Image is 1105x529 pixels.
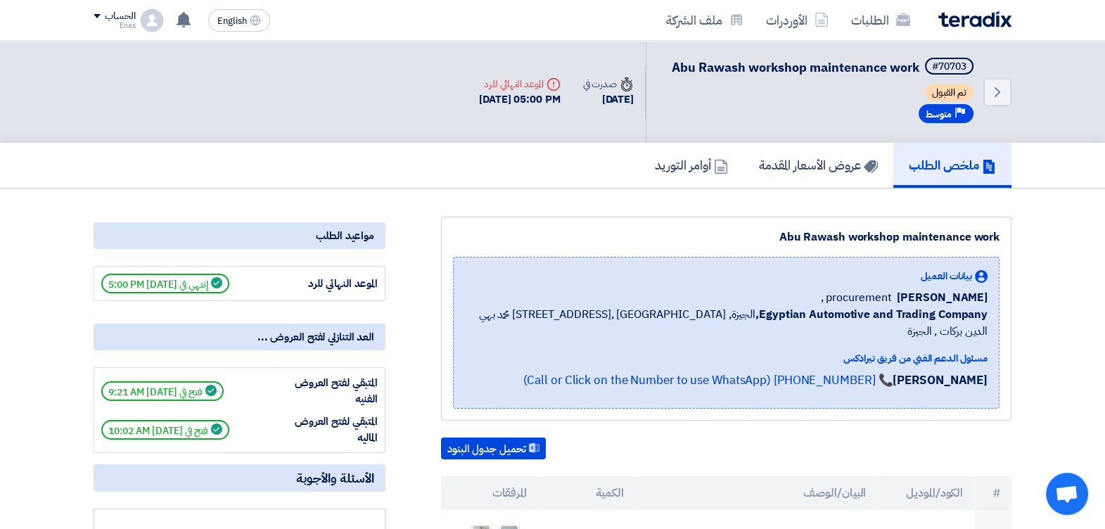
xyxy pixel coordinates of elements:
span: الأسئلة والأجوبة [296,470,374,486]
span: procurement , [821,289,892,306]
div: مسئول الدعم الفني من فريق تيرادكس [465,351,988,366]
span: [PERSON_NAME] [897,289,988,306]
div: العد التنازلي لفتح العروض ... [94,324,385,350]
h5: Abu Rawash workshop maintenance work [672,58,976,77]
a: ملخص الطلب [893,143,1011,188]
h5: أوامر التوريد [655,157,728,173]
div: المتبقي لفتح العروض الماليه [272,414,378,445]
a: الطلبات [840,4,921,37]
div: Abu Rawash workshop maintenance work [453,229,999,246]
th: الكمية [538,476,635,510]
button: English [208,9,270,32]
div: الموعد النهائي للرد [479,77,561,91]
h5: عروض الأسعار المقدمة [759,157,878,173]
img: profile_test.png [141,9,163,32]
div: الموعد النهائي للرد [272,276,378,292]
span: فتح في [DATE] 10:02 AM [101,420,229,440]
th: # [974,476,1011,510]
strong: [PERSON_NAME] [893,371,988,389]
span: فتح في [DATE] 9:21 AM [101,381,224,401]
span: الجيزة, [GEOGRAPHIC_DATA] ,[STREET_ADDRESS] محمد بهي الدين بركات , الجيزة [465,306,988,340]
div: الحساب [105,11,135,23]
div: [DATE] [583,91,634,108]
a: الأوردرات [755,4,840,37]
span: Abu Rawash workshop maintenance work [672,58,919,77]
a: عروض الأسعار المقدمة [743,143,893,188]
div: [DATE] 05:00 PM [479,91,561,108]
a: ملف الشركة [655,4,755,37]
span: English [217,16,247,26]
th: الكود/الموديل [877,476,974,510]
div: المتبقي لفتح العروض الفنيه [272,375,378,407]
img: Teradix logo [938,11,1011,27]
div: Open chat [1046,473,1088,515]
div: صدرت في [583,77,634,91]
span: إنتهي في [DATE] 5:00 PM [101,274,229,293]
a: أوامر التوريد [639,143,743,188]
div: #70703 [932,62,966,72]
div: مواعيد الطلب [94,222,385,249]
button: تحميل جدول البنود [441,438,546,460]
h5: ملخص الطلب [909,157,996,173]
th: المرفقات [441,476,538,510]
span: بيانات العميل [921,269,972,283]
b: Egyptian Automotive and Trading Company, [755,306,988,323]
th: البيان/الوصف [635,476,878,510]
a: 📞 [PHONE_NUMBER] (Call or Click on the Number to use WhatsApp) [523,371,893,389]
span: متوسط [926,108,952,121]
span: تم القبول [925,84,973,101]
div: Enas [94,22,135,30]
